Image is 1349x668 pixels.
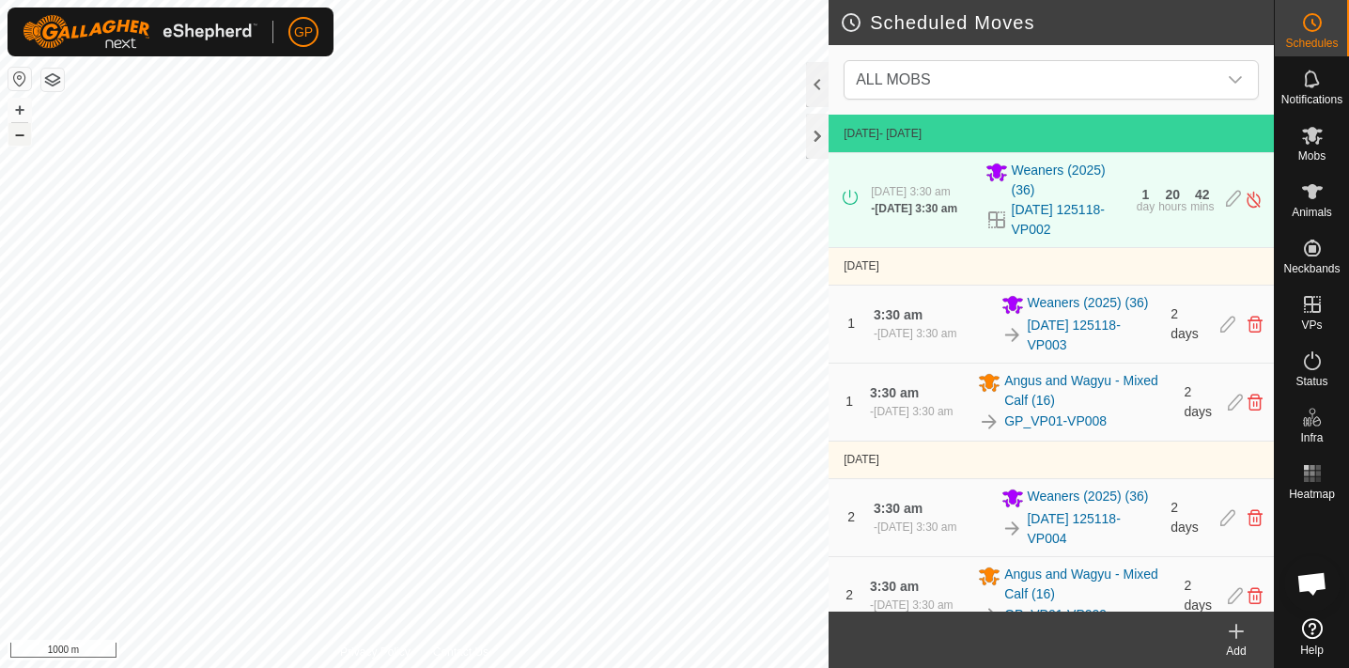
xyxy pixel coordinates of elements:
span: Weaners (2025) (36) [1028,487,1149,509]
button: Reset Map [8,68,31,90]
div: hours [1158,201,1186,212]
span: Mobs [1298,150,1326,162]
a: Privacy Policy [340,644,411,660]
span: [DATE] 3:30 am [874,598,953,612]
span: 2 days [1184,384,1212,419]
span: Help [1300,645,1324,656]
span: 3:30 am [870,385,919,400]
span: [DATE] 3:30 am [877,327,956,340]
span: GP [294,23,313,42]
span: Neckbands [1283,263,1340,274]
div: day [1137,201,1155,212]
button: – [8,123,31,146]
span: [DATE] 3:30 am [877,520,956,534]
div: mins [1190,201,1214,212]
a: Open chat [1284,555,1341,612]
span: Schedules [1285,38,1338,49]
span: 2 days [1184,578,1212,613]
div: - [871,200,957,217]
div: - [870,597,953,614]
button: Map Layers [41,69,64,91]
div: 42 [1195,188,1210,201]
a: [DATE] 125118-VP002 [1012,200,1125,240]
div: 1 [1142,188,1150,201]
div: 20 [1165,188,1180,201]
a: [DATE] 125118-VP004 [1027,509,1159,549]
span: Heatmap [1289,489,1335,500]
a: GP_VP01-VP009 [1004,605,1107,625]
span: ALL MOBS [856,71,930,87]
span: 2 [847,509,855,524]
span: [DATE] [844,259,879,272]
a: [DATE] 125118-VP003 [1027,316,1159,355]
span: Angus and Wagyu - Mixed Calf (16) [1004,371,1172,411]
span: Weaners (2025) (36) [1012,161,1125,200]
a: GP_VP01-VP008 [1004,412,1107,431]
span: 2 [845,587,853,602]
img: To [978,411,1000,433]
span: Animals [1292,207,1332,218]
button: + [8,99,31,121]
span: [DATE] [844,127,879,140]
span: 2 days [1171,500,1199,535]
span: 1 [845,394,853,409]
div: - [874,519,956,536]
span: Infra [1300,432,1323,443]
a: Help [1275,611,1349,663]
div: - [870,403,953,420]
span: Angus and Wagyu - Mixed Calf (16) [1004,565,1172,604]
img: Gallagher Logo [23,15,257,49]
span: 1 [847,316,855,331]
span: Notifications [1281,94,1342,105]
span: ALL MOBS [848,61,1217,99]
img: To [1001,518,1024,540]
div: - [874,325,956,342]
a: Contact Us [433,644,488,660]
span: [DATE] 3:30 am [875,202,957,215]
span: Status [1295,376,1327,387]
span: 3:30 am [870,579,919,594]
span: - [DATE] [879,127,922,140]
span: [DATE] 3:30 am [871,185,950,198]
span: Weaners (2025) (36) [1028,293,1149,316]
span: [DATE] [844,453,879,466]
h2: Scheduled Moves [840,11,1274,34]
div: dropdown trigger [1217,61,1254,99]
span: 2 days [1171,306,1199,341]
span: [DATE] 3:30 am [874,405,953,418]
span: VPs [1301,319,1322,331]
div: Add [1199,643,1274,660]
img: Turn off schedule move [1245,190,1263,210]
img: To [1001,324,1024,347]
span: 3:30 am [874,501,923,516]
img: To [978,604,1000,627]
span: 3:30 am [874,307,923,322]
